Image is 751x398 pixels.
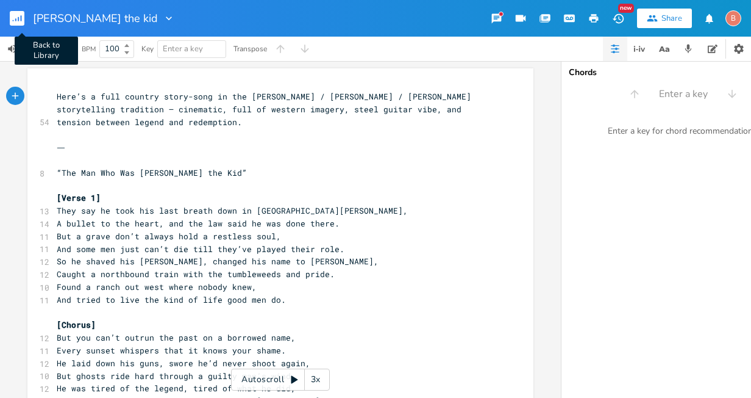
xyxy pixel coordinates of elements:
div: 3x [305,369,327,391]
div: New [618,4,634,13]
div: BPM [82,46,96,52]
span: [PERSON_NAME] the kid [33,13,158,24]
button: Back to Library [10,4,34,33]
span: So he shaved his [PERSON_NAME], changed his name to [PERSON_NAME], [57,256,379,267]
div: Transpose [233,45,267,52]
span: But ghosts ride hard through a guilty man’s wind. [57,371,296,382]
span: Caught a northbound train with the tumbleweeds and pride. [57,269,335,280]
span: They say he took his last breath down in [GEOGRAPHIC_DATA][PERSON_NAME], [57,205,408,216]
span: Every sunset whispers that it knows your shame. [57,345,286,356]
div: Share [661,13,682,24]
span: [Verse 1] [57,192,101,203]
span: And some men just can’t die till they’ve played their role. [57,244,344,255]
span: Enter a key [163,43,203,54]
div: bjb3598 [725,10,741,26]
button: B [725,4,741,32]
span: Found a ranch out west where nobody knew, [57,281,257,292]
div: Autoscroll [231,369,330,391]
span: But you can’t outrun the past on a borrowed name, [57,332,296,343]
span: And tried to live the kind of life good men do. [57,294,286,305]
span: ⸻ [57,142,65,153]
span: “The Man Who Was [PERSON_NAME] the Kid” [57,167,247,178]
span: He laid down his guns, swore he’d never shoot again, [57,358,310,369]
span: But a grave don’t always hold a restless soul, [57,231,281,242]
span: [Chorus] [57,319,96,330]
span: He was tired of the legend, tired of what he did, [57,383,296,394]
div: Key [141,45,154,52]
span: Here’s a full country story-song in the [PERSON_NAME] / [PERSON_NAME] / [PERSON_NAME] storytellin... [57,91,476,128]
button: Share [637,9,692,28]
span: Enter a key [659,87,708,101]
span: A bullet to the heart, and the law said he was done there. [57,218,340,229]
button: New [606,7,630,29]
